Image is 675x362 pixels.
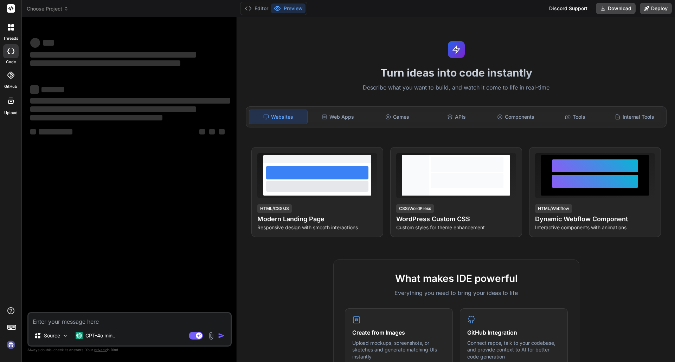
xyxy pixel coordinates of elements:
p: Interactive components with animations [535,224,655,231]
h2: What makes IDE powerful [345,271,568,286]
button: Preview [271,4,306,13]
span: ‌ [41,87,64,92]
div: Internal Tools [605,110,663,124]
p: Responsive design with smooth interactions [257,224,377,231]
span: Choose Project [27,5,69,12]
span: ‌ [30,52,196,58]
span: ‌ [30,38,40,48]
h4: Create from Images [352,328,445,337]
p: GPT-4o min.. [85,332,115,339]
span: ‌ [30,98,230,104]
img: Pick Models [62,333,68,339]
span: ‌ [30,115,162,120]
p: Describe what you want to build, and watch it come to life in real-time [242,83,671,92]
p: Always double-check its answers. Your in Bind [27,347,232,353]
div: Tools [546,110,604,124]
p: Source [44,332,60,339]
h4: Dynamic Webflow Component [535,214,655,224]
label: code [6,59,16,65]
div: Components [487,110,545,124]
div: HTML/CSS/JS [257,204,292,213]
span: ‌ [30,129,36,134]
h1: Turn ideas into code instantly [242,66,671,79]
div: CSS/WordPress [396,204,434,213]
span: privacy [94,348,107,352]
span: ‌ [30,60,180,66]
label: Upload [4,110,18,116]
span: ‌ [43,40,54,46]
h4: WordPress Custom CSS [396,214,516,224]
div: Web Apps [309,110,367,124]
button: Editor [242,4,271,13]
div: APIs [427,110,486,124]
p: Everything you need to bring your ideas to life [345,289,568,297]
span: ‌ [219,129,225,134]
span: ‌ [199,129,205,134]
button: Download [596,3,636,14]
span: ‌ [30,106,196,112]
span: ‌ [209,129,215,134]
span: ‌ [30,85,39,94]
h4: GitHub Integration [467,328,560,337]
label: GitHub [4,84,17,90]
div: HTML/Webflow [535,204,572,213]
img: signin [5,339,17,351]
img: GPT-4o mini [76,332,83,339]
button: Deploy [640,3,672,14]
img: attachment [207,332,215,340]
div: Discord Support [545,3,592,14]
p: Upload mockups, screenshots, or sketches and generate matching UIs instantly [352,340,445,360]
div: Websites [249,110,308,124]
p: Custom styles for theme enhancement [396,224,516,231]
span: ‌ [39,129,72,134]
img: icon [218,332,225,339]
h4: Modern Landing Page [257,214,377,224]
p: Connect repos, talk to your codebase, and provide context to AI for better code generation [467,340,560,360]
div: Games [368,110,426,124]
label: threads [3,35,18,41]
